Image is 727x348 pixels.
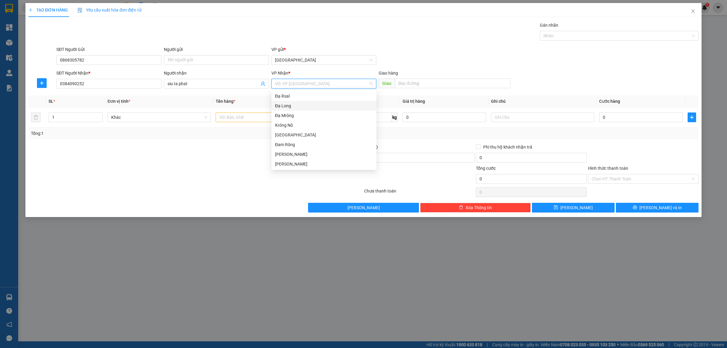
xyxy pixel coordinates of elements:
div: Chưa thanh toán [363,188,475,198]
span: Đơn vị tính [108,99,130,104]
span: [PERSON_NAME] và In [639,204,682,211]
div: [PERSON_NAME] [275,161,373,167]
div: Đam Rông [271,140,377,149]
button: Close [685,3,702,20]
span: user-add [261,81,265,86]
li: VP [GEOGRAPHIC_DATA] [3,43,42,63]
input: Dọc đường [395,79,510,88]
button: printer[PERSON_NAME] và In [616,203,699,212]
span: [PERSON_NAME] [560,204,593,211]
button: plus [37,78,47,88]
button: delete [31,112,41,122]
span: Giao hàng [379,71,398,75]
div: Đạ Long [275,102,373,109]
span: SL [48,99,53,104]
span: close [691,9,695,14]
button: save[PERSON_NAME] [532,203,615,212]
div: Tổng: 1 [31,130,281,137]
div: Người nhận [164,70,269,76]
div: Sài Gòn [271,130,377,140]
div: Đạ Rsal [275,93,373,99]
img: icon [78,8,82,13]
span: Giá trị hàng [403,99,425,104]
div: Đạ Long [271,101,377,111]
span: Yêu cầu xuất hóa đơn điện tử [78,8,141,12]
div: VP gửi [271,46,377,53]
th: Ghi chú [489,95,597,107]
span: Tổng cước [476,166,496,171]
div: Đam Rông [275,141,373,148]
span: TẠO ĐƠN HÀNG [28,8,68,12]
input: 0 [403,112,486,122]
div: Krông Nô [271,120,377,130]
span: Xóa Thông tin [466,204,492,211]
span: Thu Hộ [364,145,378,149]
div: Người gửi [164,46,269,53]
div: [PERSON_NAME] [275,151,373,158]
li: [PERSON_NAME] ([GEOGRAPHIC_DATA]) [3,3,88,36]
li: VP [PERSON_NAME]’nàng [42,43,81,63]
span: Cước hàng [599,99,620,104]
div: Đạ Tong [271,159,377,169]
span: delete [459,205,463,210]
div: Đạ Mrông [275,112,373,119]
div: SĐT Người Gửi [56,46,161,53]
button: deleteXóa Thông tin [420,203,531,212]
span: Phí thu hộ khách nhận trả [481,144,535,150]
span: [PERSON_NAME] [347,204,380,211]
div: [GEOGRAPHIC_DATA] [275,132,373,138]
input: Ghi Chú [491,112,594,122]
span: Tên hàng [216,99,235,104]
span: plus [28,8,33,12]
span: plus [688,115,696,120]
div: Đạ Mrông [271,111,377,120]
span: VP Nhận [271,71,288,75]
span: kg [392,112,398,122]
span: plus [37,81,46,85]
span: Giao [379,79,395,88]
span: printer [633,205,637,210]
label: Hình thức thanh toán [588,166,628,171]
button: [PERSON_NAME] [308,203,419,212]
span: Khác [111,113,207,122]
input: VD: Bàn, Ghế [216,112,319,122]
span: Sài Gòn [275,55,373,65]
div: Krông Nô [275,122,373,129]
div: Đạ Rsal [271,91,377,101]
div: SĐT Người Nhận [56,70,161,76]
button: plus [688,112,696,122]
label: Gán nhãn [540,23,558,28]
span: save [554,205,558,210]
div: Đức Trọng [271,149,377,159]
